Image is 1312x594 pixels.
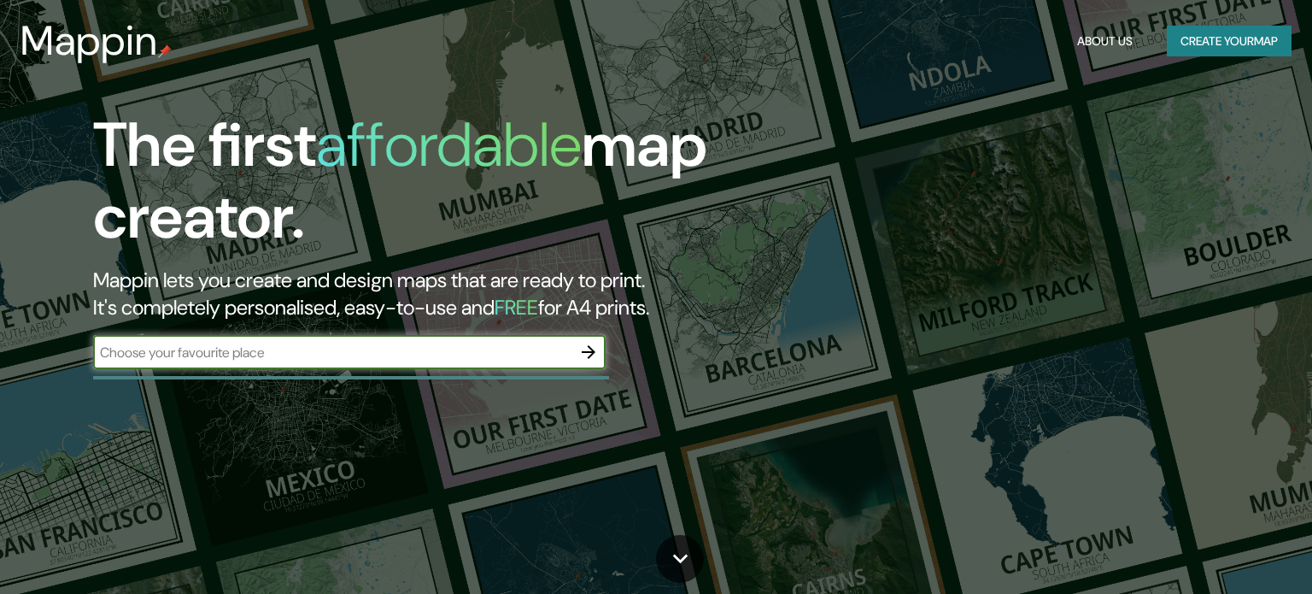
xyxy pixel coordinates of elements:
img: mappin-pin [158,44,172,58]
h1: The first map creator. [93,109,749,267]
h1: affordable [316,105,582,185]
input: Choose your favourite place [93,343,571,362]
button: About Us [1070,26,1139,57]
h3: Mappin [20,17,158,65]
h5: FREE [495,294,538,321]
h2: Mappin lets you create and design maps that are ready to print. It's completely personalised, eas... [93,267,749,321]
button: Create yourmap [1167,26,1291,57]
